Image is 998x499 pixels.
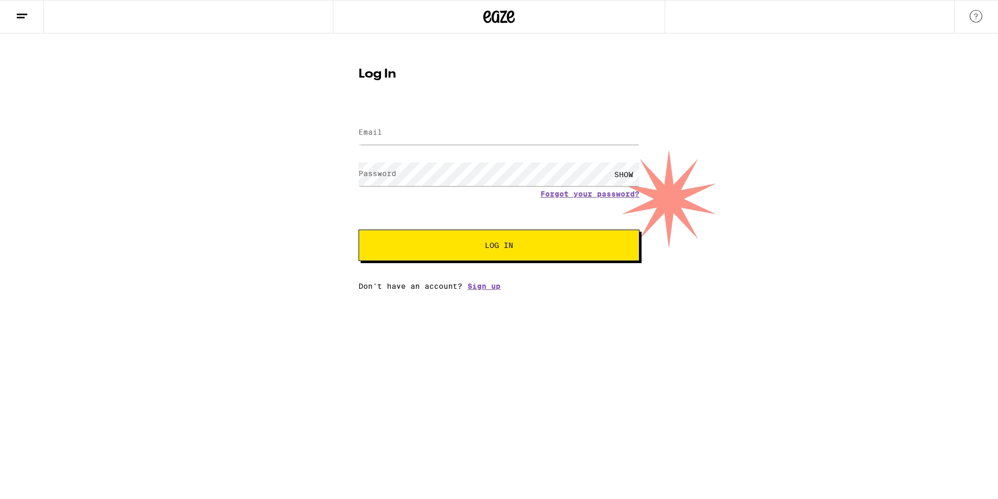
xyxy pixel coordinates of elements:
[359,121,639,145] input: Email
[540,190,639,198] a: Forgot your password?
[359,128,382,136] label: Email
[359,230,639,261] button: Log In
[468,282,501,290] a: Sign up
[485,242,513,249] span: Log In
[359,169,396,178] label: Password
[359,68,639,81] h1: Log In
[608,162,639,186] div: SHOW
[359,282,639,290] div: Don't have an account?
